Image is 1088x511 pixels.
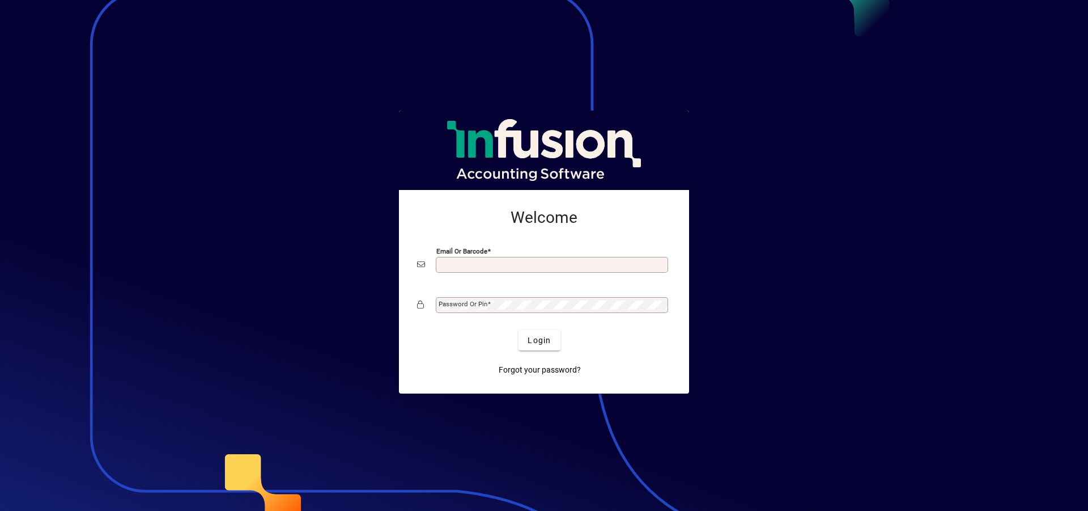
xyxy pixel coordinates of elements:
[417,208,671,227] h2: Welcome
[439,300,487,308] mat-label: Password or Pin
[518,330,560,350] button: Login
[436,247,487,255] mat-label: Email or Barcode
[494,360,585,380] a: Forgot your password?
[499,364,581,376] span: Forgot your password?
[528,335,551,347] span: Login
